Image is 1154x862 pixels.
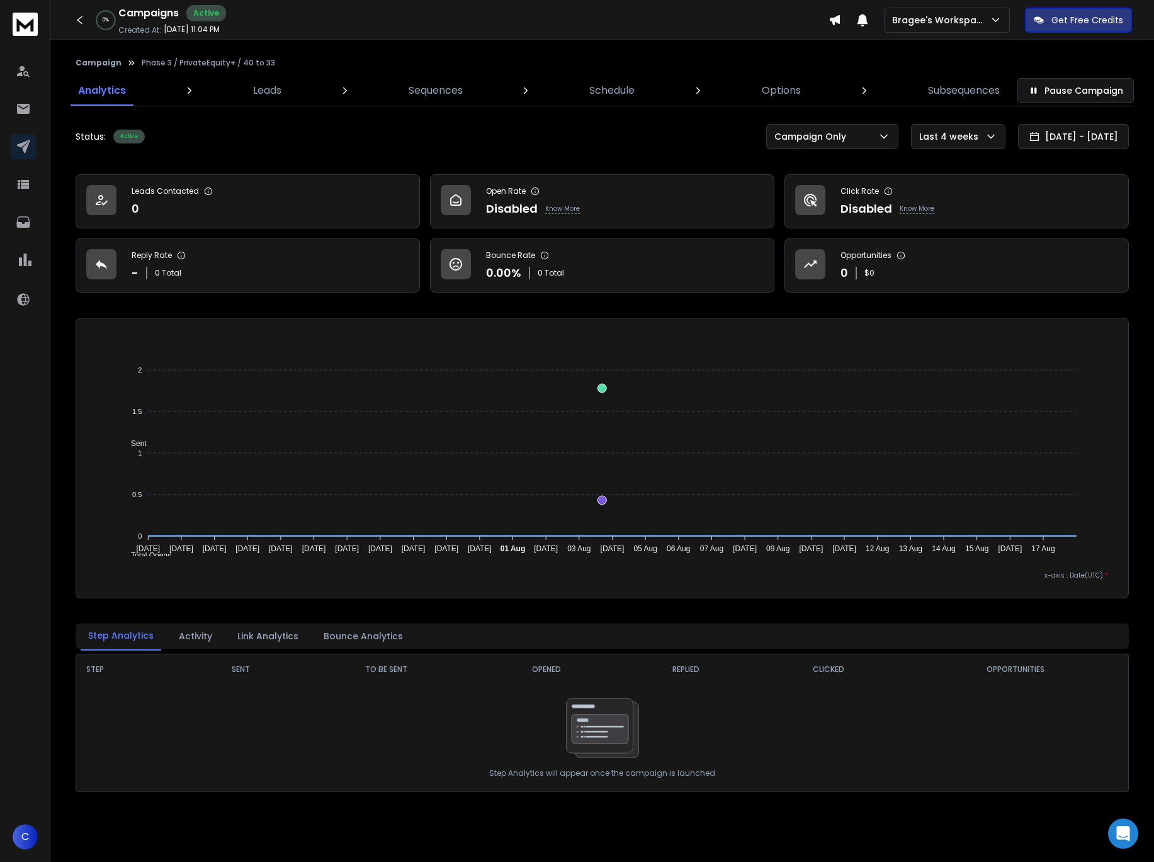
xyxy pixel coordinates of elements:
[892,14,990,26] p: Bragee's Workspace
[468,544,492,553] tspan: [DATE]
[76,174,420,228] a: Leads Contacted0
[784,238,1129,293] a: Opportunities0$0
[434,544,458,553] tspan: [DATE]
[316,622,410,650] button: Bounce Analytics
[840,250,891,260] p: Opportunities
[113,130,145,143] div: Active
[336,544,359,553] tspan: [DATE]
[13,824,38,849] button: C
[132,200,139,218] p: 0
[784,174,1129,228] a: Click RateDisabledKnow More
[269,544,293,553] tspan: [DATE]
[76,654,185,685] th: STEP
[13,13,38,36] img: logo
[762,83,801,98] p: Options
[401,76,470,106] a: Sequences
[754,654,903,685] th: CLICKED
[903,654,1128,685] th: OPPORTUNITIES
[589,83,635,98] p: Schedule
[81,622,161,651] button: Step Analytics
[486,186,526,196] p: Open Rate
[296,654,476,685] th: TO BE SENT
[132,264,139,282] p: -
[1108,819,1138,849] div: Open Intercom Messenger
[96,571,1108,580] p: x-axis : Date(UTC)
[1025,8,1132,33] button: Get Free Credits
[582,76,642,106] a: Schedule
[138,532,142,540] tspan: 0
[800,544,823,553] tspan: [DATE]
[185,654,296,685] th: SENT
[928,83,1000,98] p: Subsequences
[486,200,538,218] p: Disabled
[754,76,808,106] a: Options
[667,544,690,553] tspan: 06 Aug
[230,622,306,650] button: Link Analytics
[137,544,161,553] tspan: [DATE]
[601,544,625,553] tspan: [DATE]
[1018,124,1129,149] button: [DATE] - [DATE]
[538,268,564,278] p: 0 Total
[186,5,226,21] div: Active
[142,58,275,68] p: Phase 3 / PrivateEquity+ / 40 to 33
[774,130,851,143] p: Campaign Only
[132,491,142,498] tspan: 0.5
[840,264,848,282] p: 0
[840,186,879,196] p: Click Rate
[236,544,260,553] tspan: [DATE]
[302,544,326,553] tspan: [DATE]
[103,16,109,24] p: 0 %
[246,76,289,106] a: Leads
[489,768,715,778] p: Step Analytics will appear once the campaign is launched
[919,130,983,143] p: Last 4 weeks
[1017,78,1134,103] button: Pause Campaign
[122,551,171,560] span: Total Opens
[733,544,757,553] tspan: [DATE]
[766,544,789,553] tspan: 09 Aug
[899,544,922,553] tspan: 13 Aug
[155,268,181,278] p: 0 Total
[567,544,591,553] tspan: 03 Aug
[1031,544,1055,553] tspan: 17 Aug
[866,544,889,553] tspan: 12 Aug
[368,544,392,553] tspan: [DATE]
[169,544,193,553] tspan: [DATE]
[618,654,754,685] th: REPLIED
[430,174,774,228] a: Open RateDisabledKnow More
[118,6,179,21] h1: Campaigns
[253,83,281,98] p: Leads
[430,238,774,293] a: Bounce Rate0.00%0 Total
[76,238,420,293] a: Reply Rate-0 Total
[122,439,147,448] span: Sent
[832,544,856,553] tspan: [DATE]
[132,186,199,196] p: Leads Contacted
[545,204,580,214] p: Know More
[932,544,956,553] tspan: 14 Aug
[78,83,126,98] p: Analytics
[132,408,142,415] tspan: 1.5
[501,544,526,553] tspan: 01 Aug
[164,25,220,35] p: [DATE] 11:04 PM
[634,544,657,553] tspan: 05 Aug
[920,76,1007,106] a: Subsequences
[486,264,521,282] p: 0.00 %
[486,250,535,260] p: Bounce Rate
[138,449,142,457] tspan: 1
[409,83,463,98] p: Sequences
[138,366,142,374] tspan: 2
[965,544,988,553] tspan: 15 Aug
[534,544,558,553] tspan: [DATE]
[700,544,723,553] tspan: 07 Aug
[203,544,227,553] tspan: [DATE]
[171,622,220,650] button: Activity
[71,76,133,106] a: Analytics
[132,250,172,260] p: Reply Rate
[1051,14,1123,26] p: Get Free Credits
[402,544,426,553] tspan: [DATE]
[864,268,874,278] p: $ 0
[900,204,934,214] p: Know More
[476,654,618,685] th: OPENED
[118,25,161,35] p: Created At:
